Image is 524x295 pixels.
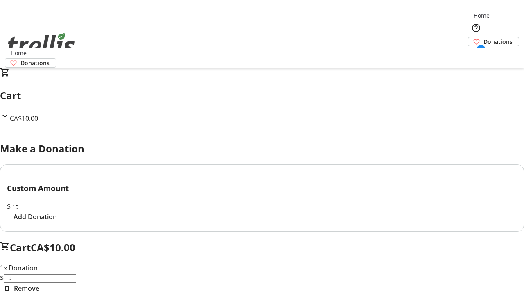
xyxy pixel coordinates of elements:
img: Orient E2E Organization PY8owYgghp's Logo [5,24,78,65]
a: Home [468,11,495,20]
a: Home [5,49,32,57]
a: Donations [5,58,56,68]
input: Donation Amount [4,274,76,283]
span: CA$10.00 [10,114,38,123]
span: Donations [483,37,513,46]
span: $ [7,202,11,211]
span: Home [474,11,490,20]
span: Add Donation [14,212,57,222]
span: Donations [20,59,50,67]
span: Home [11,49,27,57]
span: CA$10.00 [31,241,75,254]
input: Donation Amount [11,203,83,211]
a: Donations [468,37,519,46]
h3: Custom Amount [7,182,517,194]
button: Add Donation [7,212,63,222]
button: Help [468,20,484,36]
button: Cart [468,46,484,63]
span: Remove [14,284,39,293]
